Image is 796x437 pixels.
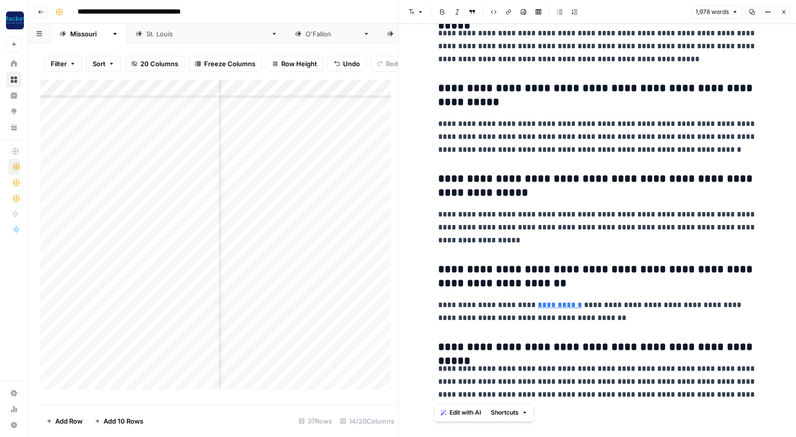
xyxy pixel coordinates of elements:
[6,88,22,104] a: Insights
[378,24,484,44] a: [GEOGRAPHIC_DATA]
[450,408,481,417] span: Edit with AI
[6,56,22,72] a: Home
[6,8,22,33] button: Workspace: Rocket Pilots
[328,56,366,72] button: Undo
[44,56,82,72] button: Filter
[127,24,286,44] a: [GEOGRAPHIC_DATA][PERSON_NAME]
[6,417,22,433] button: Help + Support
[189,56,262,72] button: Freeze Columns
[104,416,143,426] span: Add 10 Rows
[140,59,178,69] span: 20 Columns
[281,59,317,69] span: Row Height
[370,56,408,72] button: Redo
[343,59,360,69] span: Undo
[266,56,324,72] button: Row Height
[55,416,83,426] span: Add Row
[146,29,267,39] div: [GEOGRAPHIC_DATA][PERSON_NAME]
[6,104,22,119] a: Opportunities
[70,29,108,39] div: [US_STATE]
[6,11,24,29] img: Rocket Pilots Logo
[86,56,121,72] button: Sort
[437,406,485,419] button: Edit with AI
[6,72,22,88] a: Browse
[691,5,742,18] button: 1,978 words
[51,24,127,44] a: [US_STATE]
[125,56,185,72] button: 20 Columns
[487,406,532,419] button: Shortcuts
[306,29,359,39] div: [PERSON_NAME]
[51,59,67,69] span: Filter
[40,413,89,429] button: Add Row
[89,413,149,429] button: Add 10 Rows
[93,59,106,69] span: Sort
[286,24,378,44] a: [PERSON_NAME]
[336,413,398,429] div: 14/20 Columns
[295,413,336,429] div: 37 Rows
[204,59,255,69] span: Freeze Columns
[6,385,22,401] a: Settings
[491,408,519,417] span: Shortcuts
[695,7,729,16] span: 1,978 words
[6,401,22,417] a: Usage
[386,59,402,69] span: Redo
[6,119,22,135] a: Your Data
